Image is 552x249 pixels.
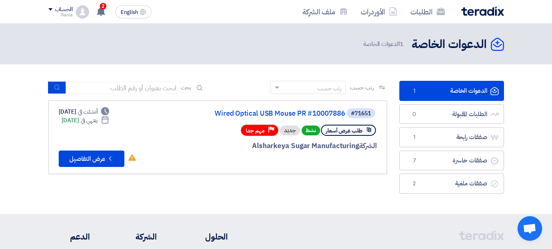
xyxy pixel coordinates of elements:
div: #71651 [351,111,371,117]
div: [DATE] [59,107,110,116]
button: عرض التفاصيل [59,151,124,167]
span: 2 [100,3,106,9]
img: profile_test.png [76,5,89,18]
span: نشط [302,126,320,135]
a: الطلبات المقبولة0 [399,104,504,124]
button: English [115,5,151,18]
span: 2 [410,180,419,188]
span: English [121,9,138,15]
div: الحساب [55,6,73,13]
div: دردشة مفتوحة [518,216,542,241]
h2: الدعوات الخاصة [412,37,487,53]
li: الشركة [114,231,157,243]
a: الطلبات [404,2,451,21]
span: 1 [410,133,419,142]
div: [DATE] [62,116,110,125]
img: Teradix logo [461,7,504,16]
a: صفقات ملغية2 [399,174,504,194]
span: أنشئت في [78,107,98,116]
a: صفقات خاسرة7 [399,151,504,171]
li: الدعم [48,231,90,243]
a: صفقات رابحة1 [399,127,504,147]
span: 7 [410,157,419,165]
span: الدعوات الخاصة [363,39,405,49]
span: رتب حسب [350,83,373,92]
a: الدعوات الخاصة1 [399,81,504,101]
div: جديد [280,126,300,135]
div: رتب حسب [318,84,341,93]
span: الشركة [359,141,377,151]
a: ملف الشركة [296,2,354,21]
span: 1 [400,39,403,48]
div: Rania [48,13,73,17]
a: الأوردرات [354,2,404,21]
span: مهم جدا [246,127,265,135]
span: طلب عرض أسعار [326,127,362,135]
span: بحث [181,83,192,92]
span: 0 [410,110,419,119]
input: ابحث بعنوان أو رقم الطلب [66,82,181,94]
li: الحلول [181,231,228,243]
div: Alsharkeya Sugar Manufacturing [179,141,377,151]
span: 1 [410,87,419,95]
span: ينتهي في [81,116,98,125]
a: Wired Optical USB Mouse PR #10007886 [181,110,345,117]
